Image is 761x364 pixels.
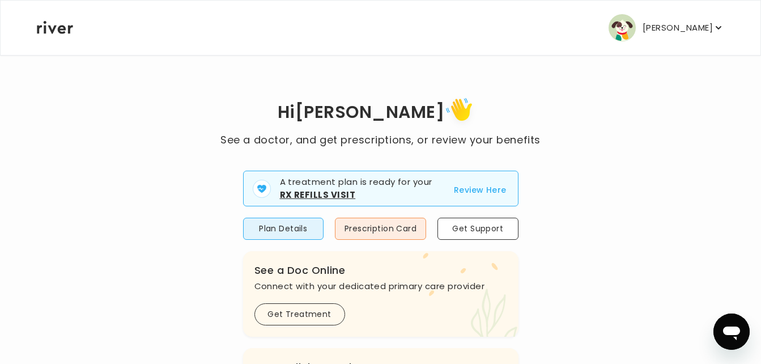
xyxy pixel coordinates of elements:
button: Plan Details [243,218,324,240]
p: A treatment plan is ready for your [280,176,440,201]
button: Prescription Card [335,218,426,240]
p: See a doctor, and get prescriptions, or review your benefits [220,132,540,148]
h1: Hi [PERSON_NAME] [220,94,540,132]
button: Get Support [437,218,518,240]
iframe: Button to launch messaging window [713,314,750,350]
h3: See a Doc Online [254,263,507,278]
img: user avatar [609,14,636,41]
strong: Rx Refills Visit [280,189,356,201]
button: Review Here [454,183,507,197]
button: Get Treatment [254,303,345,325]
p: Connect with your dedicated primary care provider [254,278,507,294]
button: user avatar[PERSON_NAME] [609,14,724,41]
p: [PERSON_NAME] [643,20,713,36]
